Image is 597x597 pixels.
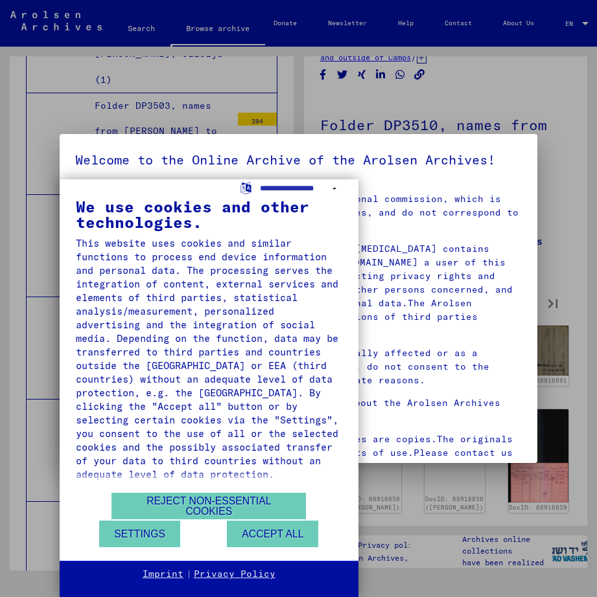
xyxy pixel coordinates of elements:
button: Reject non-essential cookies [111,493,306,519]
a: Imprint [143,568,183,581]
button: Settings [99,521,180,547]
a: Privacy Policy [194,568,275,581]
button: Accept all [227,521,318,547]
div: This website uses cookies and similar functions to process end device information and personal da... [76,236,342,481]
div: We use cookies and other technologies. [76,199,342,230]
